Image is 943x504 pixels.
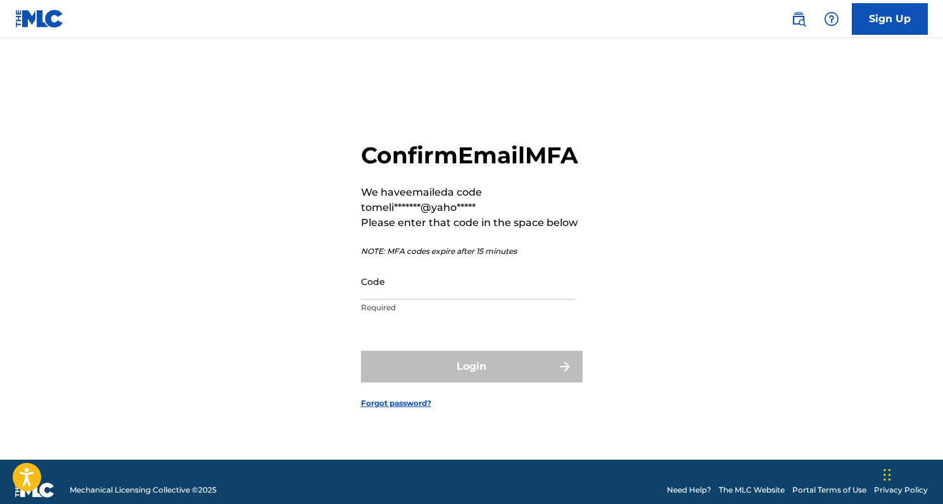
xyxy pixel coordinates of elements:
[719,484,785,496] a: The MLC Website
[361,302,575,313] p: Required
[361,398,431,409] a: Forgot password?
[791,11,806,27] img: search
[819,6,844,32] div: Help
[883,456,891,494] div: Drag
[361,141,583,170] h2: Confirm Email MFA
[361,246,583,257] p: NOTE: MFA codes expire after 15 minutes
[824,11,839,27] img: help
[852,3,928,35] a: Sign Up
[874,484,928,496] a: Privacy Policy
[792,484,866,496] a: Portal Terms of Use
[15,9,64,28] img: MLC Logo
[361,215,583,230] p: Please enter that code in the space below
[15,482,54,498] img: logo
[786,6,811,32] a: Public Search
[70,484,217,496] span: Mechanical Licensing Collective © 2025
[667,484,711,496] a: Need Help?
[880,443,943,504] iframe: Chat Widget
